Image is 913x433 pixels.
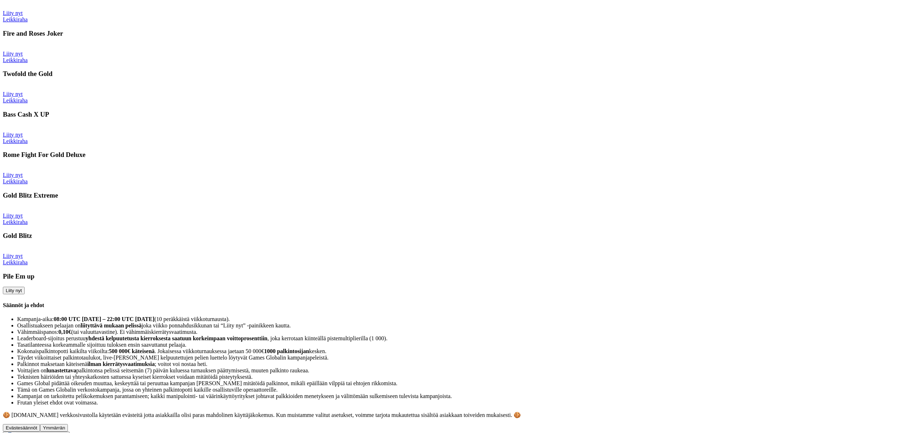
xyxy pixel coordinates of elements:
[3,412,910,418] p: 🍪 [DOMAIN_NAME] verkkosivustolla käytetään evästeitä jotta asiakkailla olisi paras mahdolinen käy...
[17,380,910,387] li: Games Global pidättää oikeuden muuttaa, keskeyttää tai peruuttaa kampanjan [PERSON_NAME] mitätöid...
[3,172,23,178] a: Gold Blitz Extreme
[6,425,37,431] span: Evästesäännöt
[3,253,23,259] a: Pile Em up
[3,10,23,16] span: Liity nyt
[3,232,910,240] h3: Gold Blitz
[3,259,28,265] a: Pile Em up
[3,424,40,432] button: Evästesäännöt
[54,316,154,322] strong: 08:00 UTC [DATE] – 22:00 UTC [DATE]
[3,178,28,184] a: Gold Blitz Extreme
[81,322,142,328] strong: liityttävä mukaan pelissä
[3,206,910,240] article: Gold Blitz
[3,302,910,309] h4: Säännöt ja ehdot
[3,151,910,159] h3: Rome Fight For Gold Deluxe
[3,172,23,178] span: Liity nyt
[3,4,910,37] article: Fire and Roses Joker
[17,387,910,393] li: Tämä on Games Globalin verkostokampanja, jossa on yhteinen palkintopotti kaikille osallistuville ...
[17,329,910,335] li: Vähimmäispanos: (tai valuuttavastine). Ei vähimmäiskierrätysvaatimusta.
[3,213,23,219] a: Gold Blitz
[3,287,25,294] button: Liity nyt
[3,30,910,37] h3: Fire and Roses Joker
[3,132,23,138] span: Liity nyt
[17,342,910,348] li: Tasatilanteessa korkeammalle sijoittuu tuloksen ensin saavuttanut pelaaja.
[17,348,910,355] li: Kokonaispalkintopotti kaikilta viikoilta: . Jokaisessa viikkoturnauksessa jaetaan 50 000€ kesken.
[17,374,910,380] li: Teknisten häiriöiden tai yhteyskatkosten sattuessa kyseiset kierrokset voidaan mitätöidä pisteyty...
[40,424,68,432] button: Ymmärrän
[6,288,22,293] span: Liity nyt
[17,335,910,342] li: Leaderboard-sijoitus perustuu , joka kerrotaan kiinteällä pistemultiplierilla (1 000).
[264,348,309,354] strong: 1000 palkintosijan
[43,425,65,431] span: Ymmärrän
[17,316,910,322] li: Kampanja-aika: (10 peräkkäistä viikkoturnausta).
[3,91,23,97] span: Liity nyt
[17,399,910,406] li: Frutan yleiset ehdot ovat voimassa.
[3,272,910,280] h3: Pile Em up
[109,348,155,354] strong: 500 000€ käteisenä
[3,16,28,22] a: Fire and Roses Joker
[3,10,23,16] a: Fire and Roses Joker
[3,70,910,78] h3: Twofold the Gold
[3,57,28,63] a: Twofold the Gold
[17,361,910,367] li: Palkinnot maksetaan käteisenä ; voitot voi nostaa heti.
[3,125,910,159] article: Rome Fight For Gold Deluxe
[3,138,28,144] a: Rome Fight For Gold Deluxe
[3,51,23,57] span: Liity nyt
[3,44,910,78] article: Twofold the Gold
[3,165,910,199] article: Gold Blitz Extreme
[3,85,910,118] article: Bass Cash X UP
[59,329,71,335] strong: 0,10€
[3,97,28,103] a: Bass Cash X UP
[3,213,23,219] span: Liity nyt
[3,192,910,199] h3: Gold Blitz Extreme
[87,361,155,367] strong: ilman kierrätysvaatimuksia
[17,367,910,374] li: Voittajien on palkintonsa pelissä seitsemän (7) päivän kuluessa turnauksen päättymisestä, muuten ...
[17,355,910,361] li: Täydet viikoittaiset palkintotaulukot, live-[PERSON_NAME] kelpuutettujen pelien luettelo löytyvät...
[46,367,76,373] strong: lunastettava
[3,111,910,118] h3: Bass Cash X UP
[17,322,910,329] li: Osallistuakseen pelaajan on joka viikko ponnahdusikkunan tai “Liity nyt” -painikkeen kautta.
[3,91,23,97] a: Bass Cash X UP
[17,393,910,399] li: Kampanjat on tarkoitettu pelikokemuksen parantamiseen; kaikki manipulointi- tai väärinkäyttöyrity...
[3,246,910,280] article: Pile Em up
[86,335,268,341] strong: yhdestä kelpuutetusta kierroksesta saatuun korkeimpaan voittoprosenttiin
[3,132,23,138] a: Rome Fight For Gold Deluxe
[3,219,28,225] a: Gold Blitz
[3,253,23,259] span: Liity nyt
[3,51,23,57] a: Twofold the Gold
